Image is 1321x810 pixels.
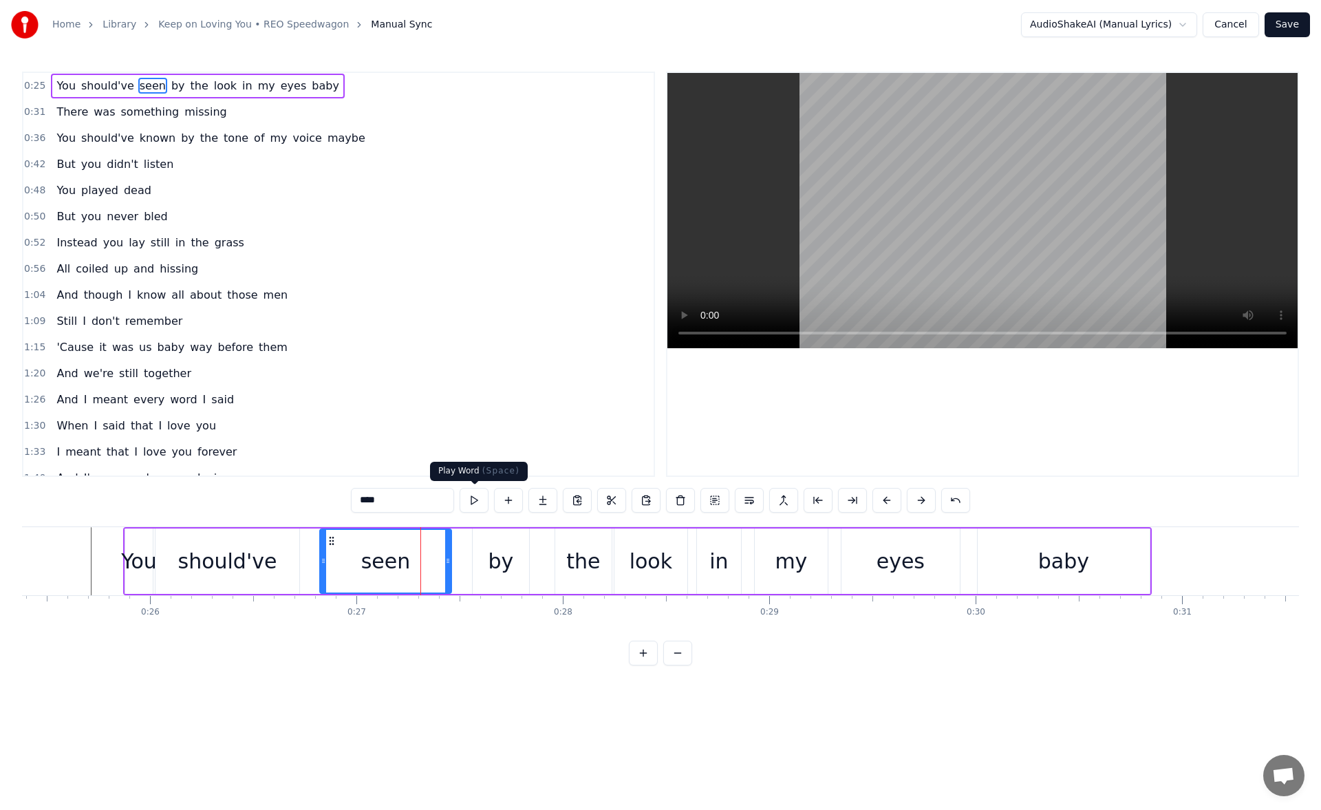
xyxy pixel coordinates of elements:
[24,341,45,354] span: 1:15
[157,418,163,434] span: I
[64,444,103,460] span: meant
[262,287,290,303] span: men
[156,339,186,355] span: baby
[149,235,171,251] span: still
[169,392,198,407] span: word
[213,235,246,251] span: grass
[144,470,174,486] span: keep
[196,444,238,460] span: forever
[1263,755,1304,796] div: Open chat
[24,158,45,171] span: 0:42
[102,235,125,251] span: you
[80,209,103,224] span: you
[171,444,193,460] span: you
[103,18,136,32] a: Library
[24,315,45,328] span: 1:09
[98,339,108,355] span: it
[105,156,140,172] span: didn't
[24,419,45,433] span: 1:30
[877,546,925,577] div: eyes
[213,78,238,94] span: look
[105,470,142,486] span: gonna
[253,130,266,146] span: of
[55,261,72,277] span: All
[235,470,257,486] span: you
[196,470,232,486] span: loving
[55,130,77,146] span: You
[80,130,136,146] span: should've
[124,313,184,329] span: remember
[105,444,131,460] span: that
[136,287,167,303] span: know
[326,130,367,146] span: maybe
[488,546,514,577] div: by
[292,130,323,146] span: voice
[55,339,95,355] span: 'Cause
[189,78,210,94] span: the
[24,79,45,93] span: 0:25
[257,339,289,355] span: them
[170,287,186,303] span: all
[11,11,39,39] img: youka
[138,339,153,355] span: us
[1173,607,1192,618] div: 0:31
[210,392,235,407] span: said
[132,261,155,277] span: and
[83,392,89,407] span: I
[1265,12,1310,37] button: Save
[158,261,200,277] span: hissing
[24,288,45,302] span: 1:04
[81,313,87,329] span: I
[257,78,277,94] span: my
[55,235,98,251] span: Instead
[170,78,186,94] span: by
[775,546,807,577] div: my
[24,184,45,198] span: 0:48
[55,104,89,120] span: There
[55,470,79,486] span: And
[122,182,153,198] span: dead
[142,156,175,172] span: listen
[1038,546,1089,577] div: baby
[554,607,572,618] div: 0:28
[24,393,45,407] span: 1:26
[222,130,250,146] span: tone
[371,18,432,32] span: Manual Sync
[52,18,80,32] a: Home
[24,445,45,459] span: 1:33
[121,546,157,577] div: You
[217,339,255,355] span: before
[111,339,135,355] span: was
[24,471,45,485] span: 1:40
[105,209,140,224] span: never
[127,287,133,303] span: I
[83,470,103,486] span: I'm
[118,365,140,381] span: still
[83,287,125,303] span: though
[189,235,210,251] span: the
[202,392,208,407] span: I
[158,18,349,32] a: Keep on Loving You • REO Speedwagon
[566,546,600,577] div: the
[80,156,103,172] span: you
[195,418,217,434] span: you
[74,261,109,277] span: coiled
[52,18,432,32] nav: breadcrumb
[55,209,76,224] span: But
[92,418,98,434] span: I
[80,78,136,94] span: should've
[269,130,289,146] span: my
[80,182,120,198] span: played
[347,607,366,618] div: 0:27
[120,104,181,120] span: something
[183,104,228,120] span: missing
[226,287,259,303] span: those
[55,182,77,198] span: You
[55,365,79,381] span: And
[113,261,129,277] span: up
[177,470,193,486] span: on
[55,418,89,434] span: When
[142,365,193,381] span: together
[142,209,169,224] span: bled
[241,78,254,94] span: in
